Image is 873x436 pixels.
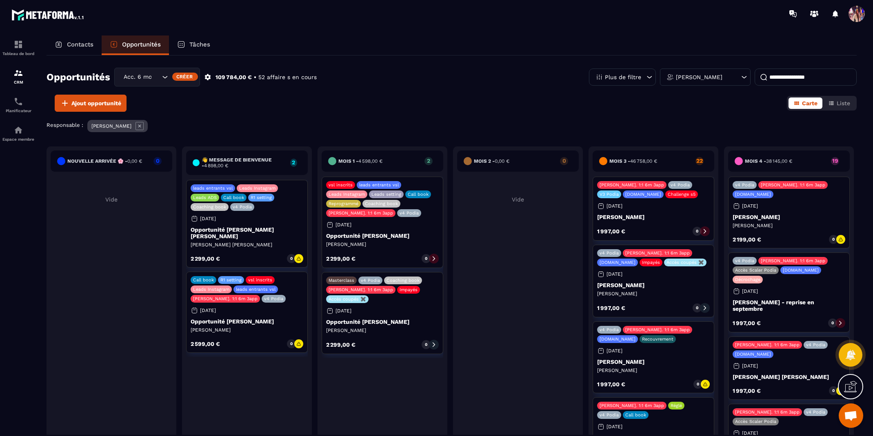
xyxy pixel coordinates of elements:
[191,318,303,325] p: Opportunité [PERSON_NAME]
[329,287,393,292] p: [PERSON_NAME]. 1:1 6m 3app
[251,195,272,200] p: R1 setting
[13,97,23,106] img: scheduler
[495,158,509,164] span: 0,00 €
[733,222,845,229] p: [PERSON_NAME]
[425,342,427,347] p: 0
[290,341,293,347] p: 0
[400,287,418,292] p: Impayés
[202,157,286,168] h6: 👋 Message de Bienvenue -
[329,182,353,188] p: vsl inscrits
[600,182,664,188] p: [PERSON_NAME]. 1:1 6m 3app
[71,99,121,107] span: Ajout opportunité
[408,192,429,197] p: Call book
[2,80,35,84] p: CRM
[193,204,226,210] p: Coaching book
[600,327,619,332] p: v4 Podia
[695,158,704,164] p: 22
[400,210,419,216] p: v4 Podia
[761,182,825,188] p: [PERSON_NAME]. 1:1 6m 3app
[696,305,698,311] p: 0
[193,296,258,301] p: [PERSON_NAME]. 1:1 6m 3app
[831,320,834,326] p: 0
[200,216,216,221] p: [DATE]
[671,182,690,188] p: v4 Podia
[326,241,439,248] p: [PERSON_NAME]
[642,336,673,342] p: Recouvrement
[832,388,835,394] p: 0
[735,342,800,347] p: [PERSON_NAME]. 1:1 6m 3app
[735,409,800,415] p: [PERSON_NAME]. 1:1 6m 3app
[329,278,354,283] p: Masterclass
[597,290,710,297] p: [PERSON_NAME]
[735,268,776,273] p: Accès Scaler Podia
[597,359,710,365] p: [PERSON_NAME]
[2,33,35,62] a: formationformationTableau de bord
[2,108,35,113] p: Planificateur
[335,308,351,314] p: [DATE]
[733,374,845,380] p: [PERSON_NAME] [PERSON_NAME]
[204,163,228,168] span: 4 898,00 €
[676,74,722,80] p: [PERSON_NAME]
[600,336,635,342] p: [DOMAIN_NAME]
[742,430,758,436] p: [DATE]
[2,62,35,91] a: formationformationCRM
[169,35,218,55] a: Tâches
[193,186,233,191] p: leads entrants vsl
[193,287,229,292] p: Leads Instagram
[153,158,162,164] p: 0
[560,158,568,164] p: 0
[625,412,646,418] p: Call book
[697,381,699,387] p: 0
[223,195,244,200] p: Call book
[457,196,579,203] p: Vide
[597,228,625,234] p: 1 997,00 €
[329,297,366,302] p: Accès coupés ✖️
[625,192,661,197] p: [DOMAIN_NAME]
[47,35,102,55] a: Contacts
[597,367,710,374] p: [PERSON_NAME]
[47,122,83,128] p: Responsable :
[831,158,839,164] p: 19
[735,258,754,263] p: v4 Podia
[239,186,275,191] p: Leads Instagram
[735,277,760,282] p: Décrochage
[742,203,758,209] p: [DATE]
[220,277,242,283] p: R1 setting
[338,158,382,164] h6: Mois 1 -
[326,327,439,334] p: [PERSON_NAME]
[605,74,641,80] p: Plus de filtre
[326,232,439,239] p: Opportunité [PERSON_NAME]
[474,158,509,164] h6: Mois 2 -
[735,419,776,424] p: Accès Scaler Podia
[248,277,272,283] p: vsl inscrits
[361,278,380,283] p: v4 Podia
[625,327,690,332] p: [PERSON_NAME]. 1:1 6m 3app
[215,73,252,81] p: 109 784,00 €
[424,158,433,164] p: 2
[832,237,835,242] p: 0
[597,282,710,288] p: [PERSON_NAME]
[642,260,660,265] p: Impayés
[671,403,682,408] p: Réglé
[789,97,822,109] button: Carte
[359,182,399,188] p: leads entrants vsl
[365,201,398,206] p: Coaching book
[258,73,317,81] p: 52 affaire s en cours
[193,195,217,200] p: Leads ADS
[600,250,619,256] p: v4 Podia
[200,308,216,313] p: [DATE]
[13,68,23,78] img: formation
[189,41,210,48] p: Tâches
[425,256,427,261] p: 0
[823,97,855,109] button: Liste
[326,256,355,261] p: 2 299,00 €
[735,182,754,188] p: v4 Podia
[609,158,657,164] h6: Mois 3 -
[668,192,695,197] p: Challenge s5
[733,388,761,394] p: 1 997,00 €
[67,41,93,48] p: Contacts
[335,222,351,228] p: [DATE]
[358,158,382,164] span: 4 598,00 €
[13,125,23,135] img: automations
[102,35,169,55] a: Opportunités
